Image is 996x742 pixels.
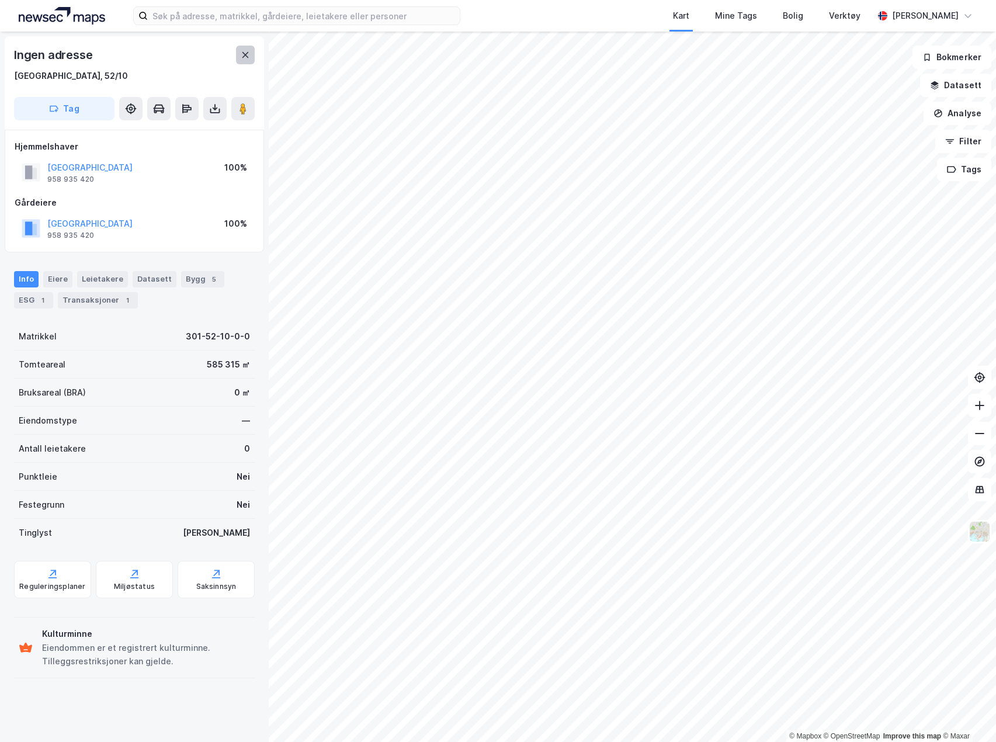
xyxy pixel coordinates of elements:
[42,627,250,641] div: Kulturminne
[19,386,86,400] div: Bruksareal (BRA)
[186,330,250,344] div: 301-52-10-0-0
[892,9,959,23] div: [PERSON_NAME]
[783,9,803,23] div: Bolig
[114,582,155,591] div: Miljøstatus
[14,97,114,120] button: Tag
[824,732,880,740] a: OpenStreetMap
[58,292,138,308] div: Transaksjoner
[924,102,991,125] button: Analyse
[935,130,991,153] button: Filter
[15,140,254,154] div: Hjemmelshaver
[43,271,72,287] div: Eiere
[181,271,224,287] div: Bygg
[920,74,991,97] button: Datasett
[122,294,133,306] div: 1
[242,414,250,428] div: —
[19,526,52,540] div: Tinglyst
[673,9,689,23] div: Kart
[912,46,991,69] button: Bokmerker
[244,442,250,456] div: 0
[237,498,250,512] div: Nei
[207,358,250,372] div: 585 315 ㎡
[829,9,860,23] div: Verktøy
[14,46,95,64] div: Ingen adresse
[938,686,996,742] iframe: Chat Widget
[938,686,996,742] div: Kontrollprogram for chat
[196,582,237,591] div: Saksinnsyn
[42,641,250,669] div: Eiendommen er et registrert kulturminne. Tilleggsrestriksjoner kan gjelde.
[133,271,176,287] div: Datasett
[77,271,128,287] div: Leietakere
[19,582,85,591] div: Reguleringsplaner
[19,330,57,344] div: Matrikkel
[883,732,941,740] a: Improve this map
[14,292,53,308] div: ESG
[47,175,94,184] div: 958 935 420
[224,217,247,231] div: 100%
[789,732,821,740] a: Mapbox
[234,386,250,400] div: 0 ㎡
[937,158,991,181] button: Tags
[715,9,757,23] div: Mine Tags
[237,470,250,484] div: Nei
[14,69,128,83] div: [GEOGRAPHIC_DATA], 52/10
[19,442,86,456] div: Antall leietakere
[19,498,64,512] div: Festegrunn
[969,521,991,543] img: Z
[224,161,247,175] div: 100%
[183,526,250,540] div: [PERSON_NAME]
[19,358,65,372] div: Tomteareal
[37,294,48,306] div: 1
[19,7,105,25] img: logo.a4113a55bc3d86da70a041830d287a7e.svg
[19,414,77,428] div: Eiendomstype
[148,7,460,25] input: Søk på adresse, matrikkel, gårdeiere, leietakere eller personer
[47,231,94,240] div: 958 935 420
[208,273,220,285] div: 5
[15,196,254,210] div: Gårdeiere
[19,470,57,484] div: Punktleie
[14,271,39,287] div: Info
